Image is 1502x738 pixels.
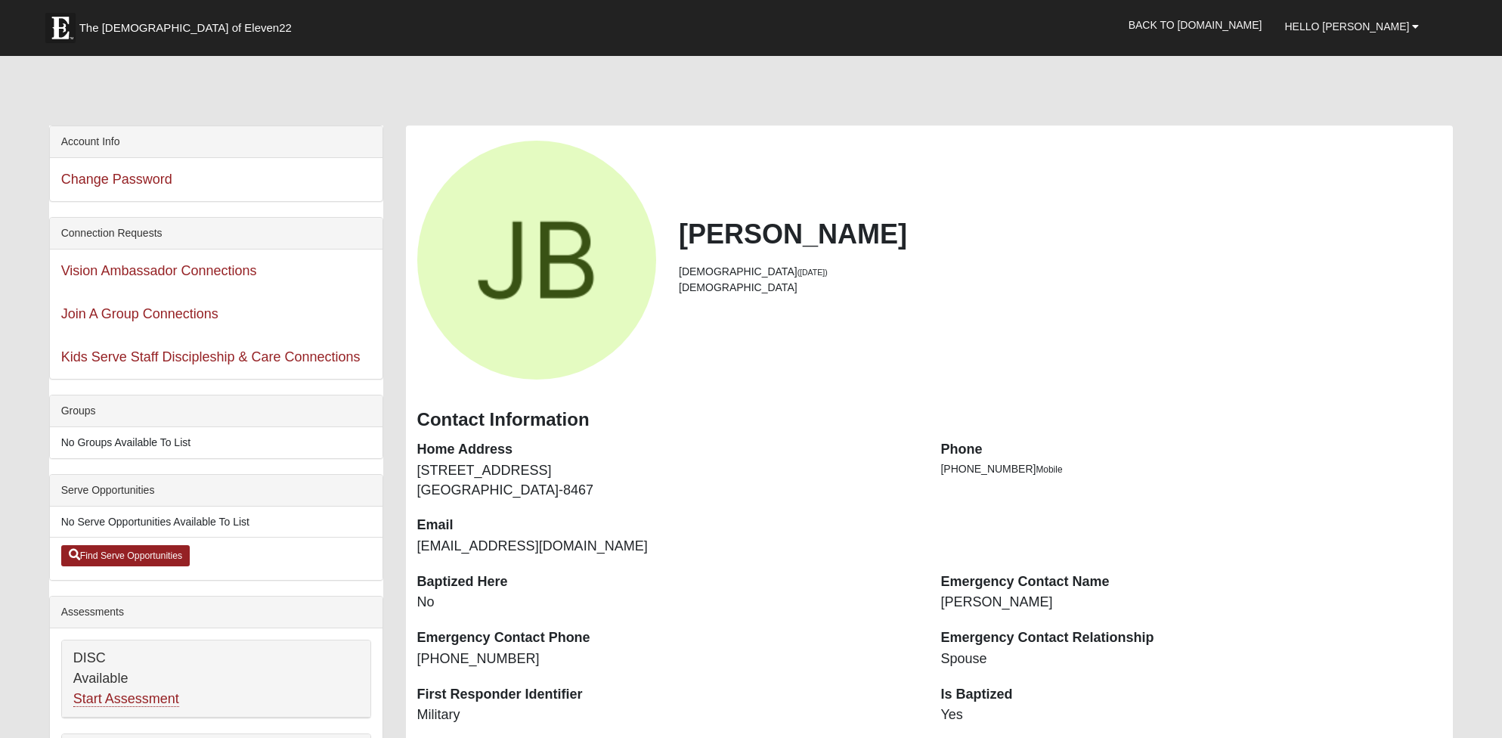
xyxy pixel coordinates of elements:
li: [PHONE_NUMBER] [940,461,1442,477]
a: Back to [DOMAIN_NAME] [1117,6,1274,44]
div: Groups [50,395,382,427]
dd: [STREET_ADDRESS] [GEOGRAPHIC_DATA]-8467 [417,461,918,500]
a: The [DEMOGRAPHIC_DATA] of Eleven22 [38,5,340,43]
dt: Emergency Contact Name [940,572,1442,592]
dd: Yes [940,705,1442,725]
dd: Military [417,705,918,725]
dd: No [417,593,918,612]
span: The [DEMOGRAPHIC_DATA] of Eleven22 [79,20,292,36]
a: Vision Ambassador Connections [61,263,257,278]
span: Hello [PERSON_NAME] [1284,20,1409,33]
div: Serve Opportunities [50,475,382,507]
h2: [PERSON_NAME] [679,218,1442,250]
li: No Serve Opportunities Available To List [50,507,382,538]
dt: Phone [940,440,1442,460]
dt: Home Address [417,440,918,460]
dt: First Responder Identifier [417,685,918,705]
dd: [PHONE_NUMBER] [417,650,918,669]
a: Find Serve Opportunities [61,545,190,566]
dt: Is Baptized [940,685,1442,705]
dd: Spouse [940,650,1442,669]
img: Eleven22 logo [45,13,76,43]
div: Account Info [50,126,382,158]
div: DISC Available [62,640,370,718]
li: [DEMOGRAPHIC_DATA] [679,280,1442,296]
li: [DEMOGRAPHIC_DATA] [679,264,1442,280]
a: Start Assessment [73,691,179,707]
a: Join A Group Connections [61,306,218,321]
dt: Email [417,516,918,535]
dt: Baptized Here [417,572,918,592]
div: Assessments [50,597,382,628]
li: No Groups Available To List [50,427,382,458]
a: View Fullsize Photo [417,141,656,380]
dd: [PERSON_NAME] [940,593,1442,612]
span: Mobile [1036,464,1062,475]
dt: Emergency Contact Relationship [940,628,1442,648]
dd: [EMAIL_ADDRESS][DOMAIN_NAME] [417,537,918,557]
dt: Emergency Contact Phone [417,628,918,648]
div: Connection Requests [50,218,382,250]
a: Hello [PERSON_NAME] [1273,8,1430,45]
a: Change Password [61,172,172,187]
h3: Contact Information [417,409,1442,431]
a: Kids Serve Staff Discipleship & Care Connections [61,349,361,364]
small: ([DATE]) [797,268,828,277]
